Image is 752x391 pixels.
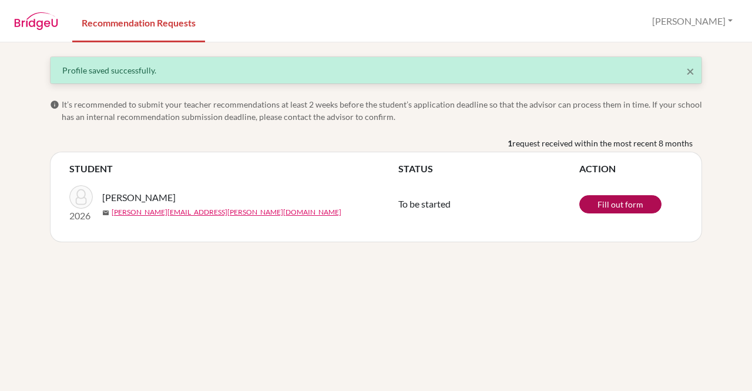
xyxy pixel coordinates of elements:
[512,137,693,149] span: request received within the most recent 8 months
[72,2,205,42] a: Recommendation Requests
[112,207,341,218] a: [PERSON_NAME][EMAIL_ADDRESS][PERSON_NAME][DOMAIN_NAME]
[102,191,176,205] span: [PERSON_NAME]
[647,10,738,32] button: [PERSON_NAME]
[14,12,58,30] img: BridgeU logo
[508,137,512,149] b: 1
[579,162,683,176] th: ACTION
[62,98,702,123] span: It’s recommended to submit your teacher recommendations at least 2 weeks before the student’s app...
[398,162,579,176] th: STATUS
[579,195,662,213] a: Fill out form
[50,100,59,109] span: info
[686,62,694,79] span: ×
[102,209,109,216] span: mail
[69,209,93,223] p: 2026
[62,64,690,76] div: Profile saved successfully.
[69,162,398,176] th: STUDENT
[398,198,451,209] span: To be started
[69,185,93,209] img: Meyyappan, Vivaan
[686,64,694,78] button: Close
